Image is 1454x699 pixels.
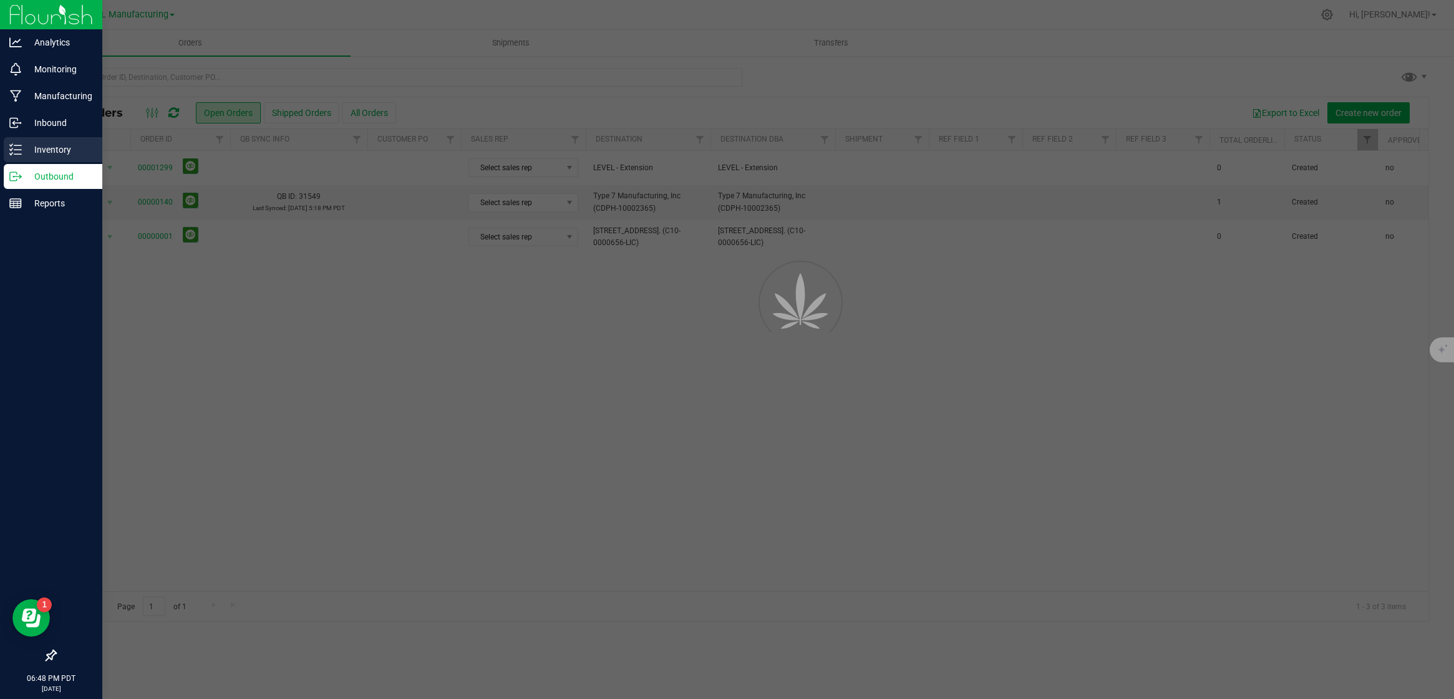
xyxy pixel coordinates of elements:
[6,684,97,693] p: [DATE]
[9,36,22,49] inline-svg: Analytics
[37,597,52,612] iframe: Resource center unread badge
[9,63,22,75] inline-svg: Monitoring
[22,35,97,50] p: Analytics
[22,169,97,184] p: Outbound
[9,197,22,210] inline-svg: Reports
[6,673,97,684] p: 06:48 PM PDT
[9,117,22,129] inline-svg: Inbound
[22,142,97,157] p: Inventory
[9,143,22,156] inline-svg: Inventory
[9,90,22,102] inline-svg: Manufacturing
[12,599,50,637] iframe: Resource center
[9,170,22,183] inline-svg: Outbound
[22,89,97,104] p: Manufacturing
[22,115,97,130] p: Inbound
[22,196,97,211] p: Reports
[22,62,97,77] p: Monitoring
